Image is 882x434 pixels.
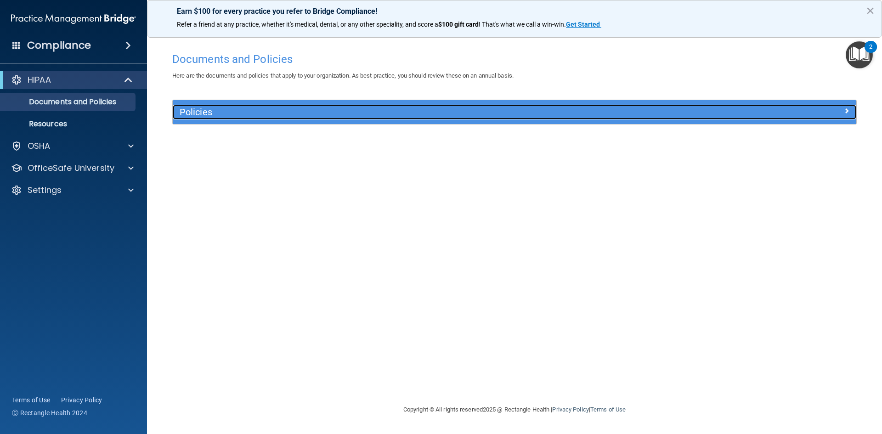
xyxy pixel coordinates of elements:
[28,74,51,85] p: HIPAA
[11,185,134,196] a: Settings
[12,408,87,417] span: Ⓒ Rectangle Health 2024
[12,395,50,405] a: Terms of Use
[172,72,514,79] span: Here are the documents and policies that apply to your organization. As best practice, you should...
[347,395,682,424] div: Copyright © All rights reserved 2025 @ Rectangle Health | |
[11,141,134,152] a: OSHA
[172,53,857,65] h4: Documents and Policies
[11,163,134,174] a: OfficeSafe University
[566,21,600,28] strong: Get Started
[177,7,852,16] p: Earn $100 for every practice you refer to Bridge Compliance!
[846,41,873,68] button: Open Resource Center, 2 new notifications
[27,39,91,52] h4: Compliance
[6,97,131,107] p: Documents and Policies
[28,163,114,174] p: OfficeSafe University
[11,10,136,28] img: PMB logo
[866,3,875,18] button: Close
[869,47,872,59] div: 2
[566,21,601,28] a: Get Started
[438,21,479,28] strong: $100 gift card
[180,105,849,119] a: Policies
[590,406,626,413] a: Terms of Use
[61,395,102,405] a: Privacy Policy
[28,185,62,196] p: Settings
[28,141,51,152] p: OSHA
[6,119,131,129] p: Resources
[177,21,438,28] span: Refer a friend at any practice, whether it's medical, dental, or any other speciality, and score a
[11,74,133,85] a: HIPAA
[180,107,678,117] h5: Policies
[479,21,566,28] span: ! That's what we call a win-win.
[552,406,588,413] a: Privacy Policy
